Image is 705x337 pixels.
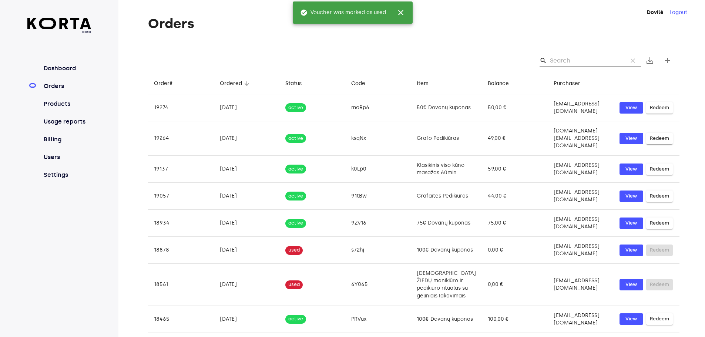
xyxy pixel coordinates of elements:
span: View [623,315,639,323]
span: save_alt [645,56,654,65]
span: Status [285,79,311,88]
span: Ordered [220,79,252,88]
td: Grafaitės Pedikiūras [411,183,482,210]
td: 18878 [148,237,214,264]
a: beta [27,18,91,34]
button: View [620,164,643,175]
span: beta [27,29,91,34]
td: 19274 [148,94,214,121]
div: Purchaser [554,79,580,88]
td: [EMAIL_ADDRESS][DOMAIN_NAME] [548,237,614,264]
td: [EMAIL_ADDRESS][DOMAIN_NAME] [548,183,614,210]
span: add [663,56,672,65]
td: k0Lp0 [345,156,411,183]
td: moRp6 [345,94,411,121]
a: Users [42,153,91,162]
td: 6Y065 [345,264,411,306]
td: 100€ Dovanų kuponas [411,237,482,264]
button: View [620,191,643,202]
button: close [392,4,410,21]
td: 0,00 € [482,264,548,306]
h1: Orders [148,16,679,31]
td: 18465 [148,306,214,333]
td: [DOMAIN_NAME][EMAIL_ADDRESS][DOMAIN_NAME] [548,121,614,156]
button: View [620,245,643,256]
button: View [620,102,643,114]
span: Voucher was marked as used [300,9,386,16]
a: Orders [42,82,91,91]
td: [DATE] [214,183,280,210]
strong: Dovilė [647,9,664,16]
td: 18561 [148,264,214,306]
input: Search [550,55,622,67]
button: Redeem [646,191,673,202]
button: Redeem [646,164,673,175]
td: s72hj [345,237,411,264]
td: 49,00 € [482,121,548,156]
button: View [620,133,643,144]
span: close [396,8,405,17]
div: Item [417,79,429,88]
td: [DEMOGRAPHIC_DATA] ŽIEDŲ manikiūro ir pedikiūro ritualas su geliniais lakavimais [411,264,482,306]
td: [EMAIL_ADDRESS][DOMAIN_NAME] [548,306,614,333]
td: 9Zv16 [345,210,411,237]
span: used [285,281,303,288]
td: 100,00 € [482,306,548,333]
button: View [620,218,643,229]
td: [EMAIL_ADDRESS][DOMAIN_NAME] [548,156,614,183]
td: [EMAIL_ADDRESS][DOMAIN_NAME] [548,94,614,121]
td: [EMAIL_ADDRESS][DOMAIN_NAME] [548,264,614,306]
span: Order# [154,79,182,88]
button: Redeem [646,218,673,229]
span: View [623,219,639,228]
span: Redeem [650,104,669,112]
span: View [623,280,639,289]
a: Dashboard [42,64,91,73]
td: 18934 [148,210,214,237]
img: Korta [27,18,91,29]
div: Balance [488,79,509,88]
button: Redeem [646,102,673,114]
td: 19137 [148,156,214,183]
button: Export [641,52,659,70]
td: 100€ Dovanų kuponas [411,306,482,333]
span: active [285,104,306,111]
span: View [623,165,639,173]
a: Products [42,100,91,108]
td: [DATE] [214,121,280,156]
a: Usage reports [42,117,91,126]
td: ksqNx [345,121,411,156]
div: Code [351,79,365,88]
button: View [620,279,643,290]
button: Redeem [646,133,673,144]
td: Klasikinis viso kūno masažas 60min. [411,156,482,183]
button: View [620,313,643,325]
span: active [285,193,306,200]
td: [EMAIL_ADDRESS][DOMAIN_NAME] [548,210,614,237]
a: Settings [42,171,91,179]
td: 75€ Dovanų kuponas [411,210,482,237]
div: Order# [154,79,172,88]
td: 59,00 € [482,156,548,183]
span: View [623,192,639,200]
span: View [623,246,639,255]
span: Redeem [650,192,669,200]
span: Redeem [650,134,669,143]
td: [DATE] [214,94,280,121]
span: Code [351,79,375,88]
td: PRVux [345,306,411,333]
button: Redeem [646,313,673,325]
span: Redeem [650,165,669,173]
span: Redeem [650,315,669,323]
span: Item [417,79,438,88]
span: View [623,134,639,143]
a: Billing [42,135,91,144]
td: 19264 [148,121,214,156]
button: Create new gift card [659,52,677,70]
